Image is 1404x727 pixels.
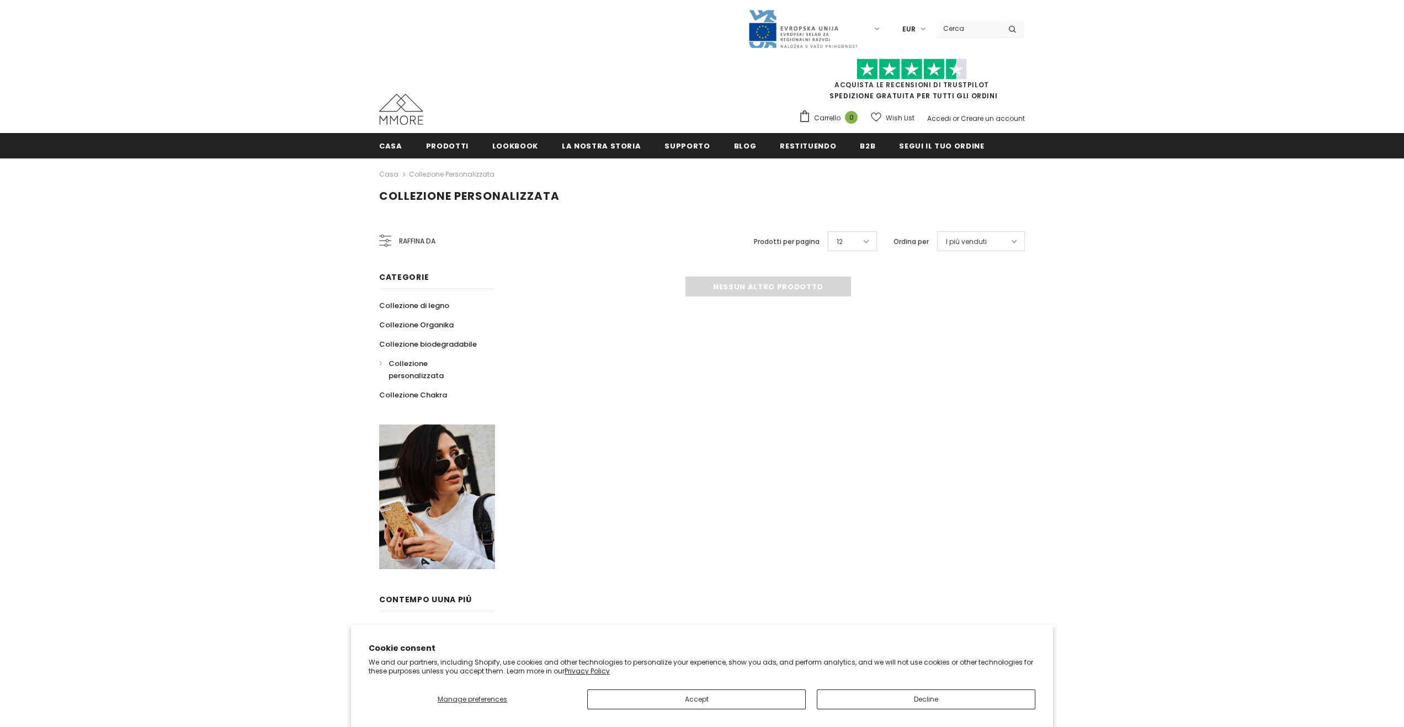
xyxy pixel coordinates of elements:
[961,114,1025,123] a: Creare un account
[834,80,989,89] a: Acquista le recensioni di TrustPilot
[899,133,984,158] a: Segui il tuo ordine
[492,133,538,158] a: Lookbook
[754,236,820,247] label: Prodotti per pagina
[748,24,858,33] a: Javni Razpis
[927,114,951,123] a: Accedi
[860,133,875,158] a: B2B
[799,110,863,126] a: Carrello 0
[379,594,472,605] span: contempo uUna più
[379,296,449,315] a: Collezione di legno
[953,114,959,123] span: or
[389,358,444,381] span: Collezione personalizzata
[379,168,398,181] a: Casa
[379,385,447,405] a: Collezione Chakra
[664,141,710,151] span: supporto
[379,339,477,349] span: Collezione biodegradabile
[379,94,423,125] img: Casi MMORE
[379,390,447,400] span: Collezione Chakra
[734,133,757,158] a: Blog
[379,320,454,330] span: Collezione Organika
[409,169,494,179] a: Collezione personalizzata
[734,141,757,151] span: Blog
[780,141,836,151] span: Restituendo
[369,658,1035,675] p: We and our partners, including Shopify, use cookies and other technologies to personalize your ex...
[379,133,402,158] a: Casa
[902,24,916,35] span: EUR
[587,689,806,709] button: Accept
[799,63,1025,100] span: SPEDIZIONE GRATUITA PER TUTTI GLI ORDINI
[426,133,469,158] a: Prodotti
[379,300,449,311] span: Collezione di legno
[379,272,429,283] span: Categorie
[664,133,710,158] a: supporto
[379,621,495,714] p: Portare la natura sulla punta delle dita. Con materiali organici naturali selezionati a mano, ogn...
[565,666,610,676] a: Privacy Policy
[937,20,1000,36] input: Search Site
[871,108,914,128] a: Wish List
[379,188,560,204] span: Collezione personalizzata
[438,694,507,704] span: Manage preferences
[899,141,984,151] span: Segui il tuo ordine
[886,113,914,124] span: Wish List
[492,141,538,151] span: Lookbook
[399,235,435,247] span: Raffina da
[946,236,987,247] span: I più venduti
[817,689,1035,709] button: Decline
[426,141,469,151] span: Prodotti
[379,315,454,335] a: Collezione Organika
[369,689,576,709] button: Manage preferences
[562,141,641,151] span: La nostra storia
[837,236,843,247] span: 12
[748,9,858,49] img: Javni Razpis
[860,141,875,151] span: B2B
[379,354,483,385] a: Collezione personalizzata
[780,133,836,158] a: Restituendo
[369,643,1035,654] h2: Cookie consent
[894,236,929,247] label: Ordina per
[379,141,402,151] span: Casa
[379,335,477,354] a: Collezione biodegradabile
[562,133,641,158] a: La nostra storia
[857,59,967,80] img: Fidati di Pilot Stars
[814,113,841,124] span: Carrello
[845,111,858,124] span: 0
